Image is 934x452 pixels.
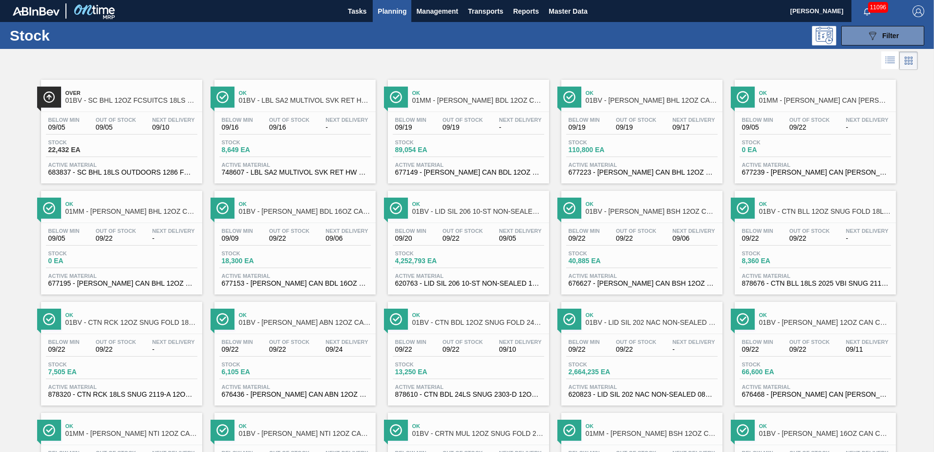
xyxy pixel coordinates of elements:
[868,2,888,13] span: 11096
[742,339,773,345] span: Below Min
[395,257,464,265] span: 4,252,793 EA
[742,346,773,353] span: 09/22
[48,169,195,176] span: 683837 - SC BHL 18LS OUTDOORS 1286 FCSUITCS 12OZ
[34,72,207,183] a: ÍconeOver01BV - SC BHL 12OZ FCSUITCS 18LS OUTDOORBelow Min09/05Out Of Stock09/05Next Delivery09/1...
[65,430,197,437] span: 01MM - CARR NTI 12OZ CAN TWNSTK 30/12 CAN
[326,346,368,353] span: 09/24
[443,117,483,123] span: Out Of Stock
[742,139,810,145] span: Stock
[48,384,195,390] span: Active Material
[48,280,195,287] span: 677195 - CARR CAN BHL 12OZ OUTDOORS CAN PK 12/12
[326,124,368,131] span: -
[34,294,207,406] a: ÍconeOk01BV - CTN RCK 12OZ SNUG FOLD 18LS 2119-ABelow Min09/22Out Of Stock09/22Next Delivery-Stoc...
[381,72,554,183] a: ÍconeOk01MM - [PERSON_NAME] BDL 12OZ CAN CAN PK 12/12 CANBelow Min09/19Out Of Stock09/19Next Deli...
[673,339,715,345] span: Next Delivery
[269,339,310,345] span: Out Of Stock
[48,124,80,131] span: 09/05
[222,169,368,176] span: 748607 - LBL SA2 MULTIVOL SVK RET HW PPS 0421 #4
[65,319,197,326] span: 01BV - CTN RCK 12OZ SNUG FOLD 18LS 2119-A
[269,124,310,131] span: 09/16
[727,294,901,406] a: ÍconeOk01BV - [PERSON_NAME] 12OZ CAN CAN PK 12/12 CANBelow Min09/22Out Of Stock09/22Next Delivery...
[395,228,426,234] span: Below Min
[742,362,810,367] span: Stock
[759,201,891,207] span: Ok
[742,169,889,176] span: 677239 - CARR CAN BUD 12OZ HOLIDAY TWNSTK 30/12 C
[412,423,544,429] span: Ok
[222,257,290,265] span: 18,300 EA
[395,362,464,367] span: Stock
[395,339,426,345] span: Below Min
[395,384,542,390] span: Active Material
[737,313,749,325] img: Ícone
[239,423,371,429] span: Ok
[759,423,891,429] span: Ok
[499,346,542,353] span: 09/10
[48,391,195,398] span: 878320 - CTN RCK 18LS SNUG 2119-A 12OZ FOLD 0522
[586,208,718,215] span: 01BV - CARR BSH 12OZ CAN CAN PK 12/12 CAN
[381,294,554,406] a: ÍconeOk01BV - CTN BDL 12OZ SNUG FOLD 24LS BOT PKBelow Min09/22Out Of Stock09/22Next Delivery09/10...
[881,51,899,70] div: List Vision
[395,235,426,242] span: 09/20
[65,201,197,207] span: Ok
[222,235,253,242] span: 09/09
[96,339,136,345] span: Out Of Stock
[742,235,773,242] span: 09/22
[499,228,542,234] span: Next Delivery
[222,280,368,287] span: 677153 - CARR CAN BDL 16OZ CAN PK 12/16 CAN 0924
[48,368,117,376] span: 7,505 EA
[216,424,229,436] img: Ícone
[152,117,195,123] span: Next Delivery
[569,228,600,234] span: Below Min
[554,294,727,406] a: ÍconeOk01BV - LID SIL 202 NAC NON-SEALED 080 0215 REDBelow Min09/22Out Of Stock09/22Next Delivery...
[673,117,715,123] span: Next Delivery
[569,162,715,168] span: Active Material
[412,319,544,326] span: 01BV - CTN BDL 12OZ SNUG FOLD 24LS BOT PK
[569,124,600,131] span: 09/19
[789,124,830,131] span: 09/22
[222,124,253,131] span: 09/16
[789,346,830,353] span: 09/22
[326,228,368,234] span: Next Delivery
[48,339,80,345] span: Below Min
[222,368,290,376] span: 6,105 EA
[207,183,381,294] a: ÍconeOk01BV - [PERSON_NAME] BDL 16OZ CAN CAN PK 12/16 CANBelow Min09/09Out Of Stock09/22Next Deli...
[395,368,464,376] span: 13,250 EA
[742,250,810,256] span: Stock
[563,91,575,103] img: Ícone
[742,124,773,131] span: 09/05
[152,339,195,345] span: Next Delivery
[34,183,207,294] a: ÍconeOk01MM - [PERSON_NAME] BHL 12OZ CAN CAN PK 12/12 CAN OUTDOORBelow Min09/05Out Of Stock09/22N...
[616,346,657,353] span: 09/22
[499,339,542,345] span: Next Delivery
[569,250,637,256] span: Stock
[48,257,117,265] span: 0 EA
[742,162,889,168] span: Active Material
[152,124,195,131] span: 09/10
[759,208,891,215] span: 01BV - CTN BLL 12OZ SNUG FOLD 18LS 2119-C
[443,235,483,242] span: 09/22
[416,5,458,17] span: Management
[96,235,136,242] span: 09/22
[569,391,715,398] span: 620823 - LID SIL 202 NAC NON-SEALED 080 1222 RED
[742,384,889,390] span: Active Material
[569,273,715,279] span: Active Material
[48,228,80,234] span: Below Min
[43,313,55,325] img: Ícone
[239,319,371,326] span: 01BV - CARR ABN 12OZ CAN CAN PK 12/12 CAN
[48,235,80,242] span: 09/05
[96,346,136,353] span: 09/22
[727,72,901,183] a: ÍconeOk01MM - [PERSON_NAME] CAN [PERSON_NAME] 12OZ HOLIDAY TWNSTK 30/12Below Min09/05Out Of Stock...
[412,430,544,437] span: 01BV - CRTN MUL 12OZ SNUG FOLD 24LS FOLDING
[616,235,657,242] span: 09/22
[48,162,195,168] span: Active Material
[390,91,402,103] img: Ícone
[563,424,575,436] img: Ícone
[222,362,290,367] span: Stock
[412,208,544,215] span: 01BV - LID SIL 206 10-ST NON-SEALED 1218 GRN 20
[742,368,810,376] span: 66,600 EA
[222,339,253,345] span: Below Min
[673,346,715,353] span: -
[222,117,253,123] span: Below Min
[899,51,918,70] div: Card Vision
[378,5,406,17] span: Planning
